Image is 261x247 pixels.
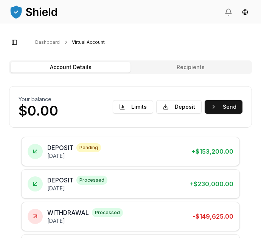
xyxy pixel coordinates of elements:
button: Recipients [130,62,250,73]
img: ShieldPay Logo [9,4,58,19]
p: [DATE] [47,217,123,225]
a: Dashboard [35,39,60,45]
button: Limits [113,100,153,114]
button: Send [205,100,242,114]
p: - $149,625.00 [193,212,233,221]
span: WITHDRAWAL [47,208,89,217]
h2: Your balance [19,96,58,103]
button: Deposit [156,100,202,114]
p: + $153,200.00 [192,147,233,156]
p: + $230,000.00 [190,179,233,188]
p: $0.00 [19,103,58,118]
span: processed [92,208,123,217]
button: Account Details [11,62,130,73]
span: DEPOSIT [47,176,73,185]
span: processed [76,176,107,185]
p: [DATE] [47,185,107,192]
span: pending [76,143,101,152]
a: Virtual Account [72,39,105,45]
p: [DATE] [47,152,101,160]
span: DEPOSIT [47,143,73,152]
nav: breadcrumb [35,39,246,45]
